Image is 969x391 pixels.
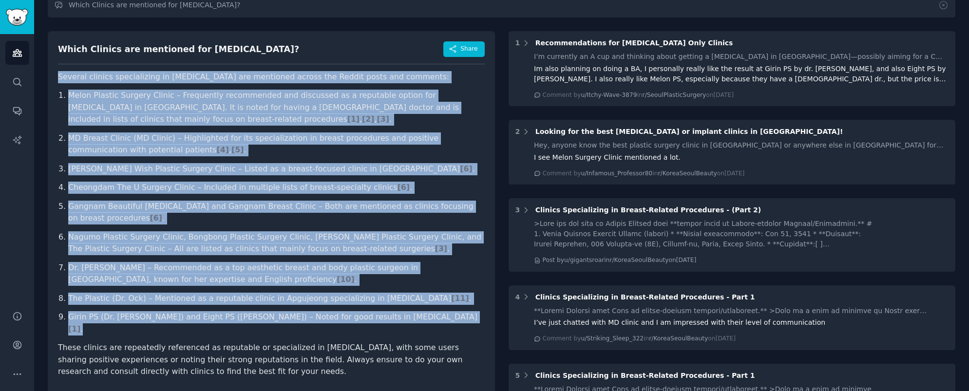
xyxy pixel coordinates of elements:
span: r/KoreaSeoulBeauty [649,335,708,342]
span: Clinics Specializing in Breast-Related Procedures - Part 1 [535,372,755,379]
p: Several clinics specializing in [MEDICAL_DATA] are mentioned across the Reddit posts and comments: [58,71,485,83]
li: Melon Plastic Surgery Clinic – Frequently recommended and discussed as a reputable option for [ME... [68,90,485,126]
span: Clinics Specializing in Breast-Related Procedures - (Part 2) [535,206,761,214]
li: [PERSON_NAME] Wish Plastic Surgery Clinic – Listed as a breast-focused clinic in [GEOGRAPHIC_DATA] . [68,163,485,175]
div: 2 [515,127,520,137]
div: I’ve just chatted with MD clinic and I am impressed with their level of communication [534,317,949,328]
div: Comment by in on [DATE] [543,169,745,178]
span: [ 6 ] [150,213,162,223]
li: The Plastic (Dr. Ock) – Mentioned as a reputable clinic in Apgujeong specializing in [MEDICAL_DAT... [68,293,485,305]
span: r/KoreaSeoulBeauty [658,170,717,177]
button: Share [443,41,484,57]
div: Post by u/gigantsroar in r/KoreaSeoulBeauty on [DATE] [543,256,697,265]
div: 5 [515,371,520,381]
span: [ 2 ] [362,114,374,124]
div: I see Melon Surgery Clinic mentioned a lot. [534,152,949,163]
span: [ 5 ] [231,145,244,154]
li: Cheongdam The U Surgery Clinic – Included in multiple lists of breast-specialty clinics . [68,182,485,194]
span: [ 3 ] [377,114,389,124]
div: >Lore ips dol sita co Adipis Elitsed doei **tempor incid ut Labore-etdolor Magnaal/Enimadmini.** ... [534,219,879,249]
div: 3 [515,205,520,215]
div: Comment by in on [DATE] [543,91,734,100]
span: [ 11 ] [451,294,469,303]
li: Dr. [PERSON_NAME] – Recommended as a top aesthetic breast and body plastic surgeon in [GEOGRAPHIC... [68,262,485,286]
div: Comment by in on [DATE] [543,335,736,343]
div: **Loremi Dolorsi amet Cons ad elitse-doeiusm tempori/utlaboreet.** >Dolo ma a enim ad minimve qu ... [534,306,949,316]
span: Clinics Specializing in Breast-Related Procedures - Part 1 [535,293,755,301]
div: 4 [515,292,520,302]
div: Im also planning on doing a BA, I personally really like the result at Girin PS by dr. [PERSON_NA... [534,64,949,84]
span: u/Infamous_Professor80 [581,170,652,177]
div: Which Clinics are mentioned for [MEDICAL_DATA]? [58,43,299,56]
span: [ 6 ] [460,164,472,173]
span: [ 1 ] [347,114,360,124]
div: 1 [515,38,520,48]
li: Girin PS (Dr. [PERSON_NAME]) and Eight PS ([PERSON_NAME]) – Noted for good results in [MEDICAL_DA... [68,311,485,335]
li: Gangnam Beautiful [MEDICAL_DATA] and Gangnam Breast Clinic – Both are mentioned as clinics focusi... [68,201,485,224]
span: u/Itchy-Wave-3879 [581,92,637,98]
span: r/SeoulPlasticSurgery [643,92,706,98]
span: u/Striking_Sleep_322 [581,335,644,342]
span: [ 10 ] [337,275,354,284]
span: Recommendations for [MEDICAL_DATA] Only Clinics [535,39,733,47]
span: [ 4 ] [217,145,229,154]
div: I’m currently an A cup and thinking about getting a [MEDICAL_DATA] in [GEOGRAPHIC_DATA]—possibly ... [534,52,949,62]
span: [ 1 ] [68,324,80,334]
span: Share [460,45,477,54]
li: MD Breast Clinic (MD Clinic) – Highlighted for its specialization in breast procedures and positi... [68,132,485,156]
img: GummySearch logo [6,9,28,26]
span: [ 6 ] [398,183,410,192]
li: Nagumo Plastic Surgery Clinic, Bongbong Plastic Surgery Clinic, [PERSON_NAME] Plastic Surgery Cli... [68,231,485,255]
div: Hey, anyone know the best plastic surgery clinic in [GEOGRAPHIC_DATA] or anywhere else in [GEOGRA... [534,140,949,150]
p: These clinics are repeatedly referenced as reputable or specialized in [MEDICAL_DATA], with some ... [58,342,485,378]
span: [ 3 ] [435,244,447,253]
span: Looking for the best [MEDICAL_DATA] or implant clinics in [GEOGRAPHIC_DATA]! [535,128,843,135]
